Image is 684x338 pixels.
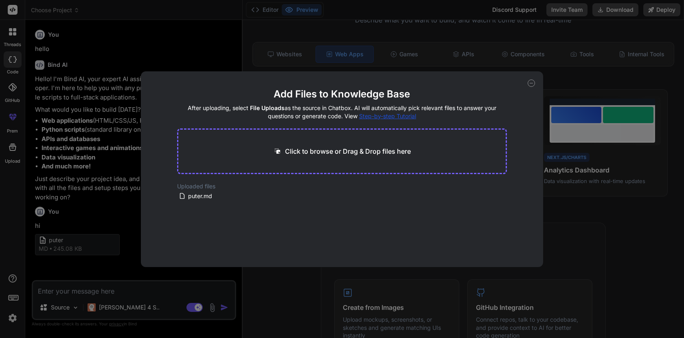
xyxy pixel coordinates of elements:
span: Step-by-step Tutorial [359,113,416,119]
span: File Uploads [250,104,285,111]
h4: After uploading, select as the source in Chatbox. AI will automatically pick relevant files to an... [177,104,507,120]
h2: Uploaded files [177,182,507,190]
span: puter.md [187,191,213,201]
h2: Add Files to Knowledge Base [177,88,507,101]
p: Click to browse or Drag & Drop files here [285,146,411,156]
